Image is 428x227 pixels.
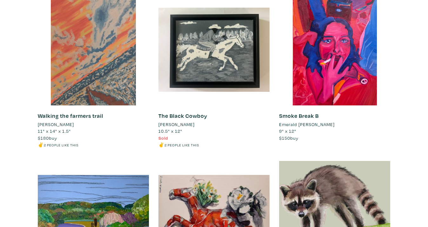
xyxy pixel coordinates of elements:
a: [PERSON_NAME] [158,121,270,128]
small: 2 people like this [44,143,78,147]
span: buy [38,135,57,141]
li: Emerald [PERSON_NAME] [279,121,335,128]
li: ✌️ [38,141,149,148]
span: 9" x 12" [279,128,296,134]
a: The Black Cowboy [158,112,207,119]
li: [PERSON_NAME] [158,121,195,128]
small: 2 people like this [164,143,199,147]
a: Smoke Break B [279,112,319,119]
a: [PERSON_NAME] [38,121,149,128]
span: $150 [279,135,290,141]
span: 10.5" x 12" [158,128,182,134]
span: buy [279,135,298,141]
span: Sold [158,135,168,141]
a: Emerald [PERSON_NAME] [279,121,390,128]
span: 11" x 14" x 1.5" [38,128,71,134]
li: [PERSON_NAME] [38,121,74,128]
a: Walking the farmers trail [38,112,103,119]
span: $180 [38,135,49,141]
li: ✌️ [158,141,270,148]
